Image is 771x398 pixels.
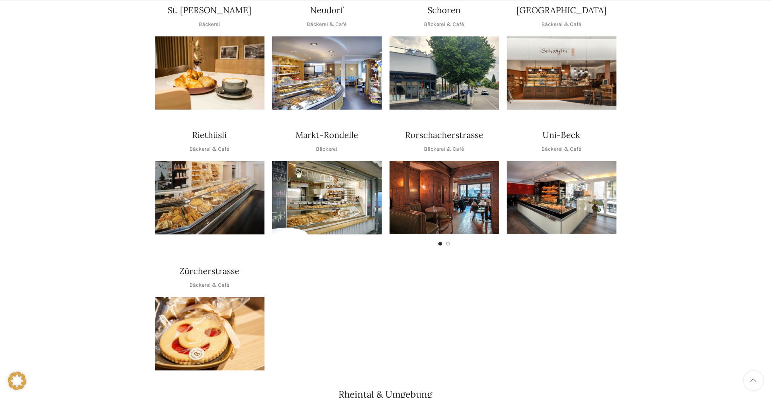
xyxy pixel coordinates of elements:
[190,281,230,289] p: Bäckerei & Café
[295,129,358,141] h4: Markt-Rondelle
[446,242,450,246] li: Go to slide 2
[507,36,616,110] div: 1 / 1
[192,129,227,141] h4: Riethüsli
[405,129,483,141] h4: Rorschacherstrasse
[272,36,382,110] div: 1 / 1
[517,4,606,16] h4: [GEOGRAPHIC_DATA]
[272,161,382,234] img: Rondelle_1
[272,36,382,110] img: Neudorf_1
[428,4,461,16] h4: Schoren
[542,145,582,153] p: Bäckerei & Café
[272,161,382,234] div: 1 / 1
[180,265,240,277] h4: Zürcherstrasse
[155,161,264,234] img: Riethüsli-2
[424,145,464,153] p: Bäckerei & Café
[390,161,499,234] img: Rorschacherstrasse
[155,297,264,370] div: 1 / 1
[155,161,264,234] div: 1 / 1
[744,371,763,390] a: Scroll to top button
[543,129,580,141] h4: Uni-Beck
[199,20,220,29] p: Bäckerei
[507,36,616,110] img: Schwyter-1800x900
[507,161,616,234] div: 1 / 1
[507,161,616,234] img: rechts_09-1
[424,20,464,29] p: Bäckerei & Café
[390,161,499,234] div: 1 / 2
[438,242,442,246] li: Go to slide 1
[316,145,338,153] p: Bäckerei
[168,4,251,16] h4: St. [PERSON_NAME]
[542,20,582,29] p: Bäckerei & Café
[155,36,264,110] div: 1 / 1
[390,36,499,110] div: 1 / 1
[307,20,347,29] p: Bäckerei & Café
[190,145,230,153] p: Bäckerei & Café
[390,36,499,110] img: 0842cc03-b884-43c1-a0c9-0889ef9087d6 copy
[155,36,264,110] img: schwyter-23
[155,297,264,370] img: schwyter-38
[311,4,343,16] h4: Neudorf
